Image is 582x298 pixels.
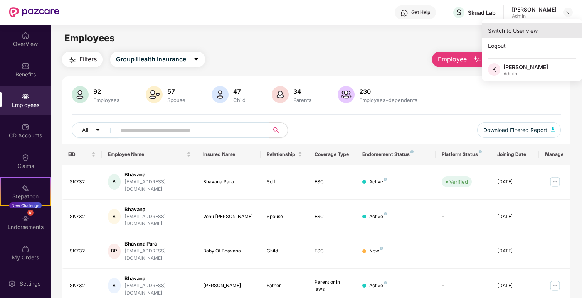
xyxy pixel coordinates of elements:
div: [PERSON_NAME] [203,282,254,290]
div: Bhavana [124,275,191,282]
div: Spouse [166,97,187,103]
div: Settings [17,280,43,288]
img: New Pazcare Logo [9,7,59,17]
div: ESC [315,213,350,220]
div: SK732 [70,213,96,220]
div: Bhavana Para [124,240,191,247]
span: search [269,127,284,133]
div: Child [232,97,247,103]
td: - [436,234,491,269]
div: [PERSON_NAME] [512,6,557,13]
th: EID [62,144,102,165]
div: Spouse [267,213,302,220]
div: Father [267,282,302,290]
img: svg+xml;base64,PHN2ZyB4bWxucz0iaHR0cDovL3d3dy53My5vcmcvMjAwMC9zdmciIHhtbG5zOnhsaW5rPSJodHRwOi8vd3... [551,127,555,132]
img: svg+xml;base64,PHN2ZyB4bWxucz0iaHR0cDovL3d3dy53My5vcmcvMjAwMC9zdmciIHhtbG5zOnhsaW5rPSJodHRwOi8vd3... [272,86,289,103]
div: Active [369,213,387,220]
th: Manage [539,144,571,165]
div: Bhavana [124,171,191,178]
img: svg+xml;base64,PHN2ZyB4bWxucz0iaHR0cDovL3d3dy53My5vcmcvMjAwMC9zdmciIHhtbG5zOnhsaW5rPSJodHRwOi8vd3... [212,86,229,103]
div: Active [369,178,387,186]
button: Allcaret-down [72,122,119,138]
div: Parent or in laws [315,279,350,293]
div: 230 [358,88,419,95]
div: Active [369,282,387,290]
div: BP [108,244,121,259]
div: Baby Of Bhavana [203,247,254,255]
div: 47 [232,88,247,95]
img: svg+xml;base64,PHN2ZyB4bWxucz0iaHR0cDovL3d3dy53My5vcmcvMjAwMC9zdmciIHdpZHRoPSI4IiBoZWlnaHQ9IjgiIH... [384,178,387,181]
img: svg+xml;base64,PHN2ZyBpZD0iQ2xhaW0iIHhtbG5zPSJodHRwOi8vd3d3LnczLm9yZy8yMDAwL3N2ZyIgd2lkdGg9IjIwIi... [22,154,29,161]
div: Stepathon [1,193,50,200]
div: ESC [315,247,350,255]
div: Parents [292,97,313,103]
div: Get Help [411,9,430,15]
div: [EMAIL_ADDRESS][DOMAIN_NAME] [124,282,191,297]
img: svg+xml;base64,PHN2ZyBpZD0iQ0RfQWNjb3VudHMiIGRhdGEtbmFtZT0iQ0QgQWNjb3VudHMiIHhtbG5zPSJodHRwOi8vd3... [22,123,29,131]
div: Admin [503,71,548,77]
img: svg+xml;base64,PHN2ZyB4bWxucz0iaHR0cDovL3d3dy53My5vcmcvMjAwMC9zdmciIHdpZHRoPSI4IiBoZWlnaHQ9IjgiIH... [380,247,383,250]
div: B [108,174,121,190]
th: Coverage Type [308,144,356,165]
div: Employees+dependents [358,97,419,103]
span: caret-down [95,127,101,134]
div: 92 [92,88,121,95]
button: Employee [432,52,488,67]
div: Self [267,178,302,186]
img: svg+xml;base64,PHN2ZyB4bWxucz0iaHR0cDovL3d3dy53My5vcmcvMjAwMC9zdmciIHdpZHRoPSI4IiBoZWlnaHQ9IjgiIH... [384,281,387,284]
div: [EMAIL_ADDRESS][DOMAIN_NAME] [124,178,191,193]
img: svg+xml;base64,PHN2ZyB4bWxucz0iaHR0cDovL3d3dy53My5vcmcvMjAwMC9zdmciIHdpZHRoPSIyNCIgaGVpZ2h0PSIyNC... [68,55,77,64]
img: svg+xml;base64,PHN2ZyBpZD0iRW5kb3JzZW1lbnRzIiB4bWxucz0iaHR0cDovL3d3dy53My5vcmcvMjAwMC9zdmciIHdpZH... [22,215,29,222]
div: [EMAIL_ADDRESS][DOMAIN_NAME] [124,247,191,262]
div: B [108,278,121,293]
img: manageButton [549,279,561,292]
div: Bhavana Para [203,178,254,186]
div: B [108,209,121,224]
div: 57 [166,88,187,95]
img: svg+xml;base64,PHN2ZyB4bWxucz0iaHR0cDovL3d3dy53My5vcmcvMjAwMC9zdmciIHdpZHRoPSI4IiBoZWlnaHQ9IjgiIH... [384,212,387,215]
th: Insured Name [197,144,261,165]
div: [DATE] [497,178,533,186]
div: SK732 [70,247,96,255]
img: svg+xml;base64,PHN2ZyBpZD0iQmVuZWZpdHMiIHhtbG5zPSJodHRwOi8vd3d3LnczLm9yZy8yMDAwL3N2ZyIgd2lkdGg9Ij... [22,62,29,70]
button: Download Filtered Report [477,122,561,138]
img: svg+xml;base64,PHN2ZyBpZD0iRHJvcGRvd24tMzJ4MzIiIHhtbG5zPSJodHRwOi8vd3d3LnczLm9yZy8yMDAwL3N2ZyIgd2... [565,9,571,15]
th: Employee Name [102,144,197,165]
button: Filters [62,52,103,67]
div: SK732 [70,178,96,186]
span: Download Filtered Report [483,126,547,134]
span: S [456,8,461,17]
div: SK732 [70,282,96,290]
span: Employees [64,32,115,44]
td: - [436,200,491,234]
div: ESC [315,178,350,186]
div: New [369,247,383,255]
th: Relationship [261,144,308,165]
div: New Challenge [9,202,42,208]
div: 34 [292,88,313,95]
div: Child [267,247,302,255]
span: Employee Name [108,151,185,157]
span: EID [68,151,90,157]
img: svg+xml;base64,PHN2ZyB4bWxucz0iaHR0cDovL3d3dy53My5vcmcvMjAwMC9zdmciIHhtbG5zOnhsaW5rPSJodHRwOi8vd3... [146,86,163,103]
img: svg+xml;base64,PHN2ZyBpZD0iRW1wbG95ZWVzIiB4bWxucz0iaHR0cDovL3d3dy53My5vcmcvMjAwMC9zdmciIHdpZHRoPS... [22,93,29,100]
div: [DATE] [497,282,533,290]
span: K [492,65,496,74]
button: Group Health Insurancecaret-down [110,52,205,67]
img: svg+xml;base64,PHN2ZyBpZD0iU2V0dGluZy0yMHgyMCIgeG1sbnM9Imh0dHA6Ly93d3cudzMub3JnLzIwMDAvc3ZnIiB3aW... [8,280,16,288]
div: Platform Status [442,151,485,157]
img: svg+xml;base64,PHN2ZyBpZD0iSG9tZSIgeG1sbnM9Imh0dHA6Ly93d3cudzMub3JnLzIwMDAvc3ZnIiB3aWR0aD0iMjAiIG... [22,32,29,39]
div: Verified [449,178,468,186]
div: Admin [512,13,557,19]
span: Relationship [267,151,296,157]
img: svg+xml;base64,PHN2ZyBpZD0iSGVscC0zMngzMiIgeG1sbnM9Imh0dHA6Ly93d3cudzMub3JnLzIwMDAvc3ZnIiB3aWR0aD... [400,9,408,17]
div: [PERSON_NAME] [503,63,548,71]
img: svg+xml;base64,PHN2ZyB4bWxucz0iaHR0cDovL3d3dy53My5vcmcvMjAwMC9zdmciIHdpZHRoPSIyMSIgaGVpZ2h0PSIyMC... [22,184,29,192]
div: Skuad Lab [468,9,496,16]
button: search [269,122,288,138]
div: 10 [27,210,34,216]
div: Bhavana [124,206,191,213]
span: Filters [79,54,97,64]
div: Employees [92,97,121,103]
img: svg+xml;base64,PHN2ZyB4bWxucz0iaHR0cDovL3d3dy53My5vcmcvMjAwMC9zdmciIHhtbG5zOnhsaW5rPSJodHRwOi8vd3... [473,55,482,64]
